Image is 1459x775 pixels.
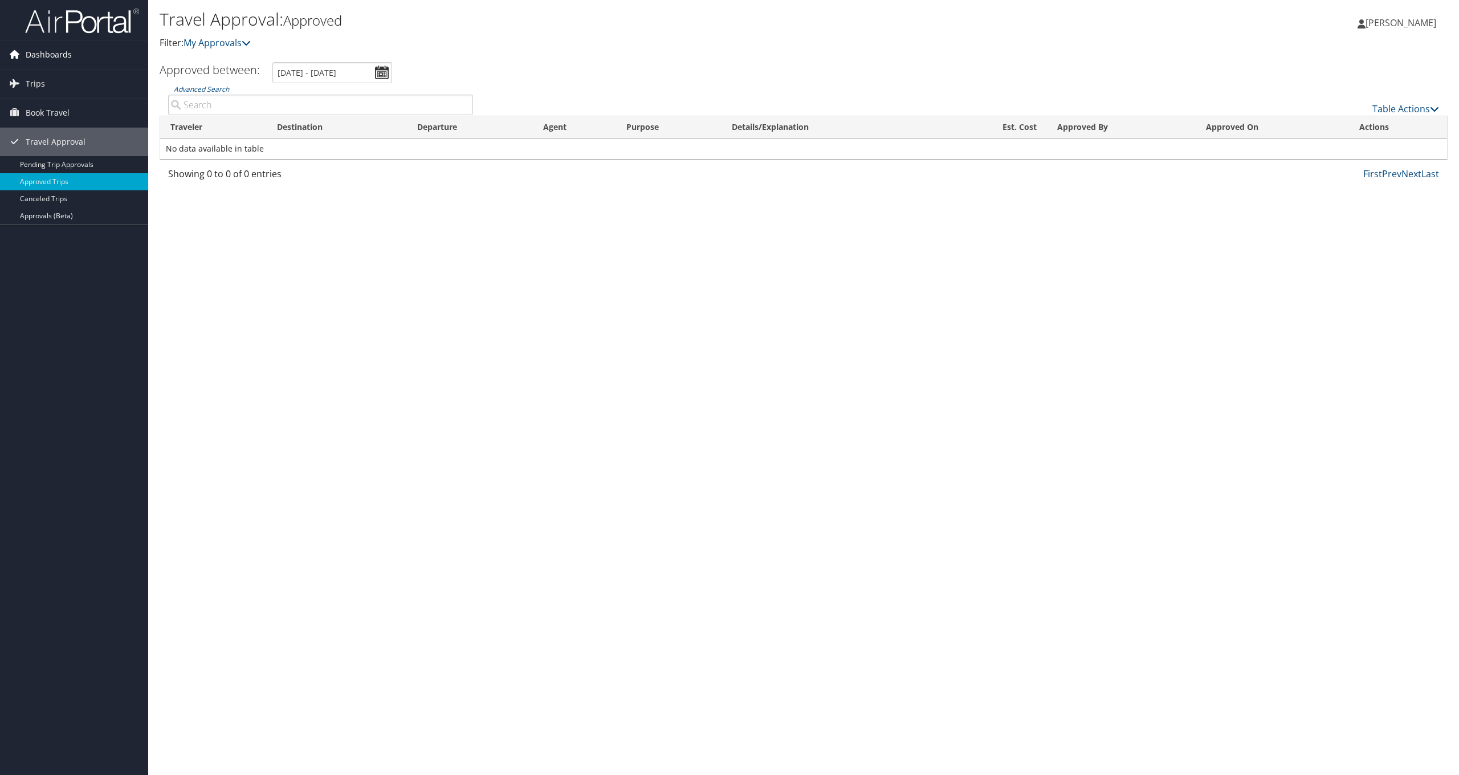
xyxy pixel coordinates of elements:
[168,167,473,186] div: Showing 0 to 0 of 0 entries
[26,40,72,69] span: Dashboards
[1366,17,1436,29] span: [PERSON_NAME]
[26,70,45,98] span: Trips
[533,116,616,138] th: Agent
[26,128,85,156] span: Travel Approval
[616,116,722,138] th: Purpose
[1401,168,1421,180] a: Next
[168,95,473,115] input: Advanced Search
[26,99,70,127] span: Book Travel
[184,36,251,49] a: My Approvals
[1349,116,1447,138] th: Actions
[160,138,1447,159] td: No data available in table
[1047,116,1196,138] th: Approved By: activate to sort column ascending
[1363,168,1382,180] a: First
[939,116,1048,138] th: Est. Cost: activate to sort column ascending
[160,62,260,77] h3: Approved between:
[160,36,1018,51] p: Filter:
[407,116,533,138] th: Departure: activate to sort column ascending
[1382,168,1401,180] a: Prev
[1358,6,1448,40] a: [PERSON_NAME]
[722,116,939,138] th: Details/Explanation
[272,62,392,83] input: [DATE] - [DATE]
[160,7,1018,31] h1: Travel Approval:
[1421,168,1439,180] a: Last
[283,11,342,30] small: Approved
[174,84,229,94] a: Advanced Search
[25,7,139,34] img: airportal-logo.png
[267,116,406,138] th: Destination: activate to sort column ascending
[1196,116,1349,138] th: Approved On: activate to sort column ascending
[160,116,267,138] th: Traveler: activate to sort column ascending
[1372,103,1439,115] a: Table Actions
